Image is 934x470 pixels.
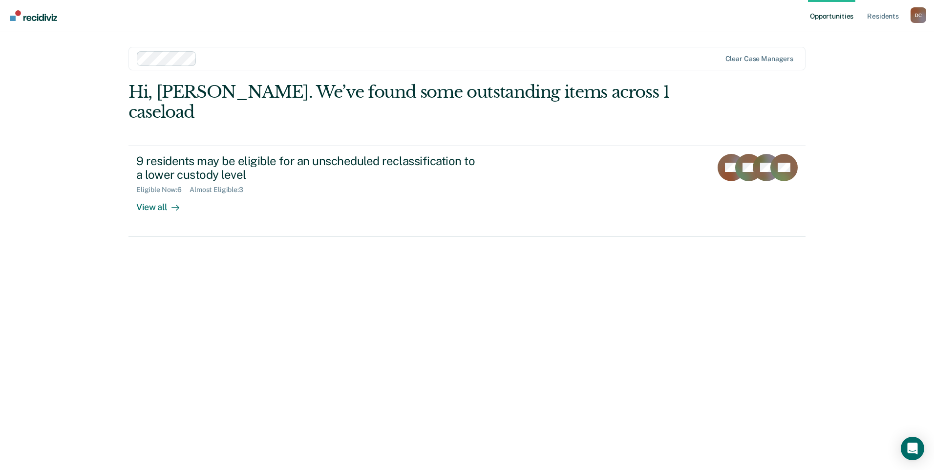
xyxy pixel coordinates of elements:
[10,10,57,21] img: Recidiviz
[911,7,926,23] div: D C
[190,186,251,194] div: Almost Eligible : 3
[911,7,926,23] button: Profile dropdown button
[128,82,670,122] div: Hi, [PERSON_NAME]. We’ve found some outstanding items across 1 caseload
[128,146,806,237] a: 9 residents may be eligible for an unscheduled reclassification to a lower custody levelEligible ...
[136,186,190,194] div: Eligible Now : 6
[725,55,793,63] div: Clear case managers
[901,437,924,460] div: Open Intercom Messenger
[136,194,191,213] div: View all
[136,154,479,182] div: 9 residents may be eligible for an unscheduled reclassification to a lower custody level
